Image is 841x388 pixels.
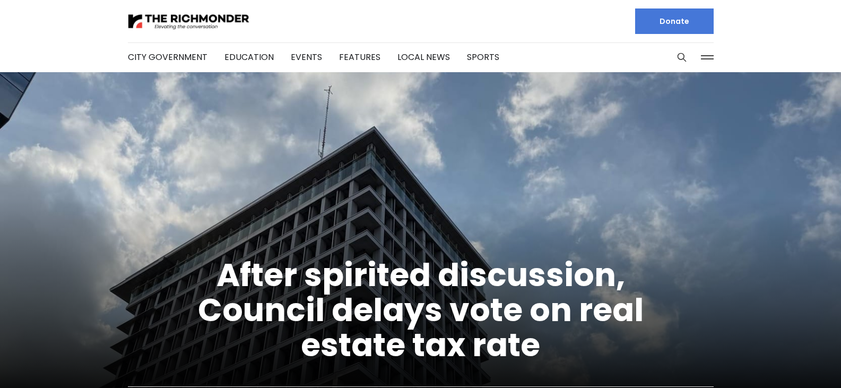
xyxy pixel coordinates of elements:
a: After spirited discussion, Council delays vote on real estate tax rate [198,253,644,367]
a: City Government [128,51,207,63]
a: Local News [397,51,450,63]
img: The Richmonder [128,12,250,31]
a: Sports [467,51,499,63]
a: Education [224,51,274,63]
button: Search this site [674,49,690,65]
a: Events [291,51,322,63]
iframe: portal-trigger [751,336,841,388]
a: Donate [635,8,714,34]
a: Features [339,51,380,63]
